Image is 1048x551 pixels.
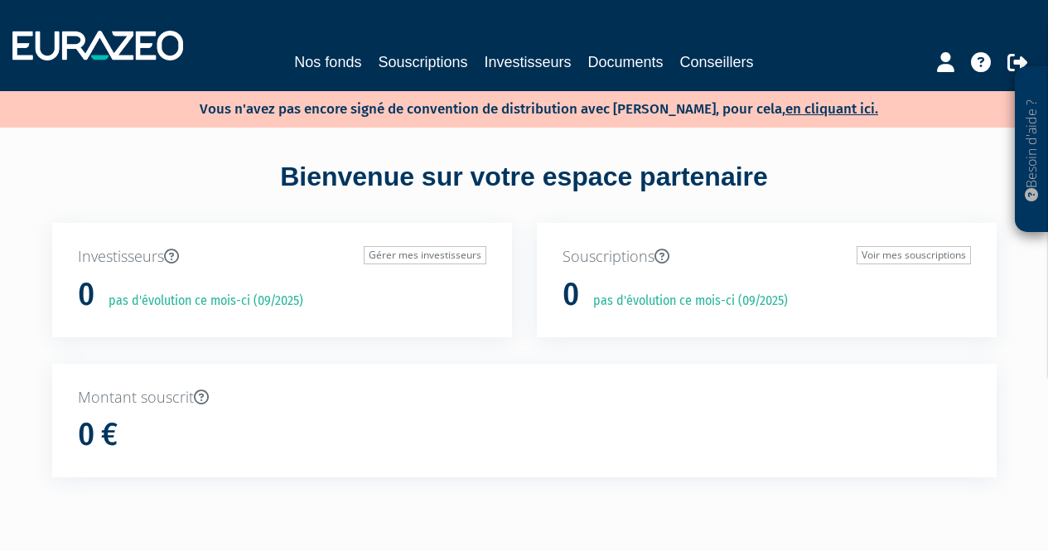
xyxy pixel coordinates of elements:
a: Documents [588,51,664,74]
a: Voir mes souscriptions [857,246,971,264]
a: Gérer mes investisseurs [364,246,486,264]
p: Montant souscrit [78,387,971,408]
a: en cliquant ici. [785,100,878,118]
p: pas d'évolution ce mois-ci (09/2025) [97,292,303,311]
h1: 0 [78,278,94,312]
a: Investisseurs [484,51,571,74]
a: Souscriptions [378,51,467,74]
p: Investisseurs [78,246,486,268]
p: pas d'évolution ce mois-ci (09/2025) [582,292,788,311]
p: Besoin d'aide ? [1022,75,1041,225]
a: Conseillers [680,51,754,74]
h1: 0 € [78,418,118,452]
img: 1732889491-logotype_eurazeo_blanc_rvb.png [12,31,183,60]
p: Souscriptions [563,246,971,268]
a: Nos fonds [294,51,361,74]
h1: 0 [563,278,579,312]
div: Bienvenue sur votre espace partenaire [40,158,1009,223]
p: Vous n'avez pas encore signé de convention de distribution avec [PERSON_NAME], pour cela, [152,95,878,119]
